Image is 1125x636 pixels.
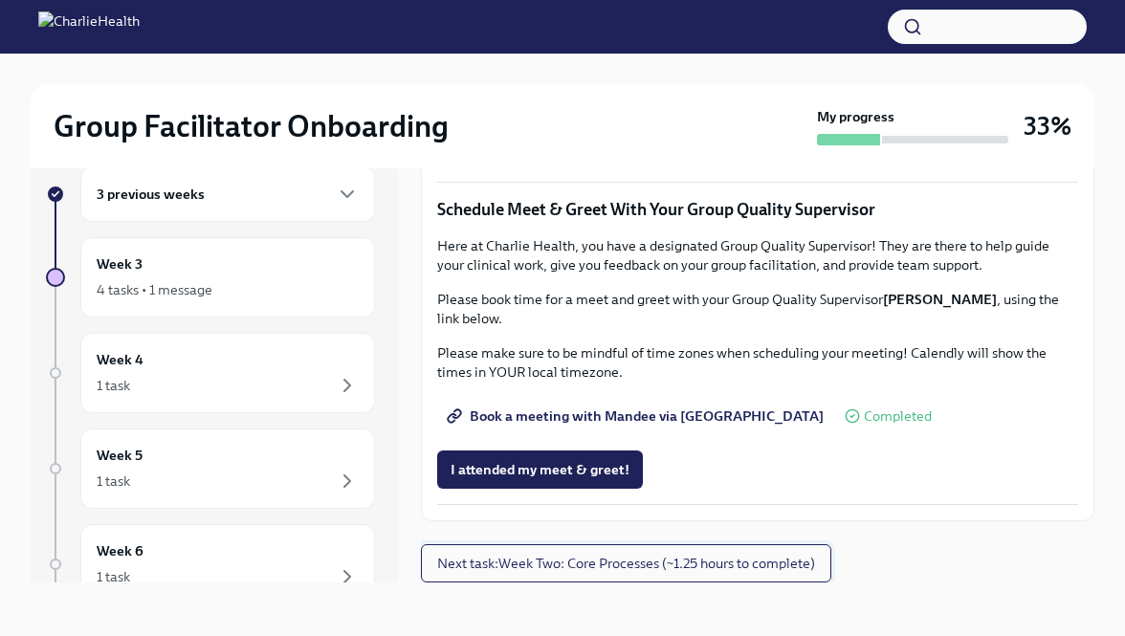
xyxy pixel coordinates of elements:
h6: Week 3 [97,253,143,274]
a: Week 51 task [46,428,375,509]
h6: Week 5 [97,445,143,466]
span: I attended my meet & greet! [451,460,629,479]
div: 1 task [97,376,130,395]
h2: Group Facilitator Onboarding [54,107,449,145]
div: 1 task [97,472,130,491]
p: Please make sure to be mindful of time zones when scheduling your meeting! Calendly will show the... [437,343,1078,382]
h3: 33% [1024,109,1071,143]
a: Book a meeting with Mandee via [GEOGRAPHIC_DATA] [437,397,837,435]
strong: [PERSON_NAME] [883,291,997,308]
span: Completed [864,409,932,424]
span: Book a meeting with Mandee via [GEOGRAPHIC_DATA] [451,406,824,426]
a: Week 34 tasks • 1 message [46,237,375,318]
h6: 3 previous weeks [97,184,205,205]
p: Here at Charlie Health, you have a designated Group Quality Supervisor! They are there to help gu... [437,236,1078,274]
div: 3 previous weeks [80,166,375,222]
a: Week 61 task [46,524,375,604]
h6: Week 4 [97,349,143,370]
button: Next task:Week Two: Core Processes (~1.25 hours to complete) [421,544,831,582]
span: Next task : Week Two: Core Processes (~1.25 hours to complete) [437,554,815,573]
a: Week 41 task [46,333,375,413]
strong: My progress [817,107,894,126]
button: I attended my meet & greet! [437,450,643,489]
p: Schedule Meet & Greet With Your Group Quality Supervisor [437,198,1078,221]
img: CharlieHealth [38,11,140,42]
div: 1 task [97,567,130,586]
p: Please book time for a meet and greet with your Group Quality Supervisor , using the link below. [437,290,1078,328]
h6: Week 6 [97,540,143,561]
div: 4 tasks • 1 message [97,280,212,299]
